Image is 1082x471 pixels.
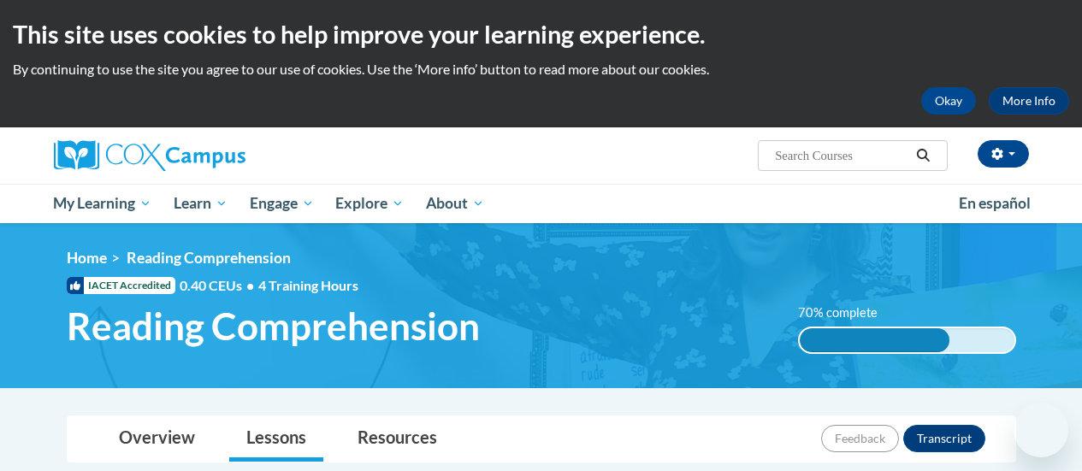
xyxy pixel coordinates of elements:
span: IACET Accredited [67,277,175,294]
a: Resources [340,416,454,462]
img: Cox Campus [54,140,245,171]
a: Engage [239,184,325,223]
label: 70% complete [798,303,896,322]
span: Reading Comprehension [67,303,480,349]
span: Learn [174,193,228,214]
a: Cox Campus [54,140,362,171]
a: More Info [989,87,1069,115]
a: About [415,184,495,223]
span: • [246,277,254,293]
button: Account Settings [978,140,1029,168]
span: Explore [335,193,404,214]
span: 0.40 CEUs [180,276,258,295]
a: Home [67,249,107,267]
h2: This site uses cookies to help improve your learning experience. [13,17,1069,51]
span: En español [959,194,1031,212]
a: Explore [324,184,415,223]
button: Transcript [903,425,985,452]
button: Search [910,145,936,166]
iframe: Button to launch messaging window [1014,403,1068,457]
a: Overview [102,416,212,462]
span: About [426,193,484,214]
button: Okay [921,87,976,115]
div: 70% complete [800,328,950,352]
span: 4 Training Hours [258,277,358,293]
input: Search Courses [773,145,910,166]
a: Learn [163,184,239,223]
span: Engage [250,193,314,214]
span: My Learning [53,193,151,214]
a: En español [948,185,1042,221]
span: Reading Comprehension [127,249,291,267]
p: By continuing to use the site you agree to our use of cookies. Use the ‘More info’ button to read... [13,60,1069,79]
a: My Learning [43,184,163,223]
a: Lessons [229,416,323,462]
button: Feedback [821,425,899,452]
div: Main menu [41,184,1042,223]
